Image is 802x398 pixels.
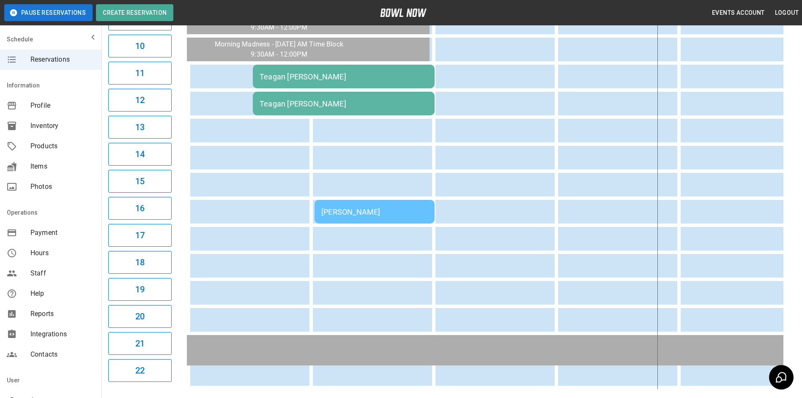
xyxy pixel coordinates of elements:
span: Items [30,161,95,172]
div: [PERSON_NAME] [321,207,428,216]
span: Hours [30,248,95,258]
span: Reservations [30,55,95,65]
button: 13 [108,116,172,139]
button: 19 [108,278,172,301]
button: 17 [108,224,172,247]
h6: 17 [135,229,145,242]
span: Products [30,141,95,151]
span: Payment [30,228,95,238]
button: 15 [108,170,172,193]
button: Events Account [709,5,768,21]
span: Reports [30,309,95,319]
h6: 16 [135,202,145,215]
button: Create Reservation [96,4,173,21]
button: 11 [108,62,172,85]
span: Profile [30,101,95,111]
h6: 10 [135,39,145,53]
img: logo [380,8,427,17]
span: Integrations [30,329,95,339]
h6: 11 [135,66,145,80]
h6: 22 [135,364,145,377]
h6: 19 [135,283,145,296]
h6: 12 [135,93,145,107]
button: 12 [108,89,172,112]
div: Teagan [PERSON_NAME] [260,99,428,108]
button: Logout [772,5,802,21]
h6: 20 [135,310,145,323]
button: Pause Reservations [4,4,93,21]
button: 18 [108,251,172,274]
button: 16 [108,197,172,220]
button: 21 [108,332,172,355]
span: Contacts [30,349,95,360]
span: Photos [30,182,95,192]
h6: 13 [135,120,145,134]
button: 14 [108,143,172,166]
button: 10 [108,35,172,57]
span: Help [30,289,95,299]
button: 22 [108,359,172,382]
h6: 21 [135,337,145,350]
span: Staff [30,268,95,278]
button: 20 [108,305,172,328]
h6: 15 [135,174,145,188]
div: Teagan [PERSON_NAME] [260,72,428,81]
h6: 18 [135,256,145,269]
h6: 14 [135,147,145,161]
span: Inventory [30,121,95,131]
